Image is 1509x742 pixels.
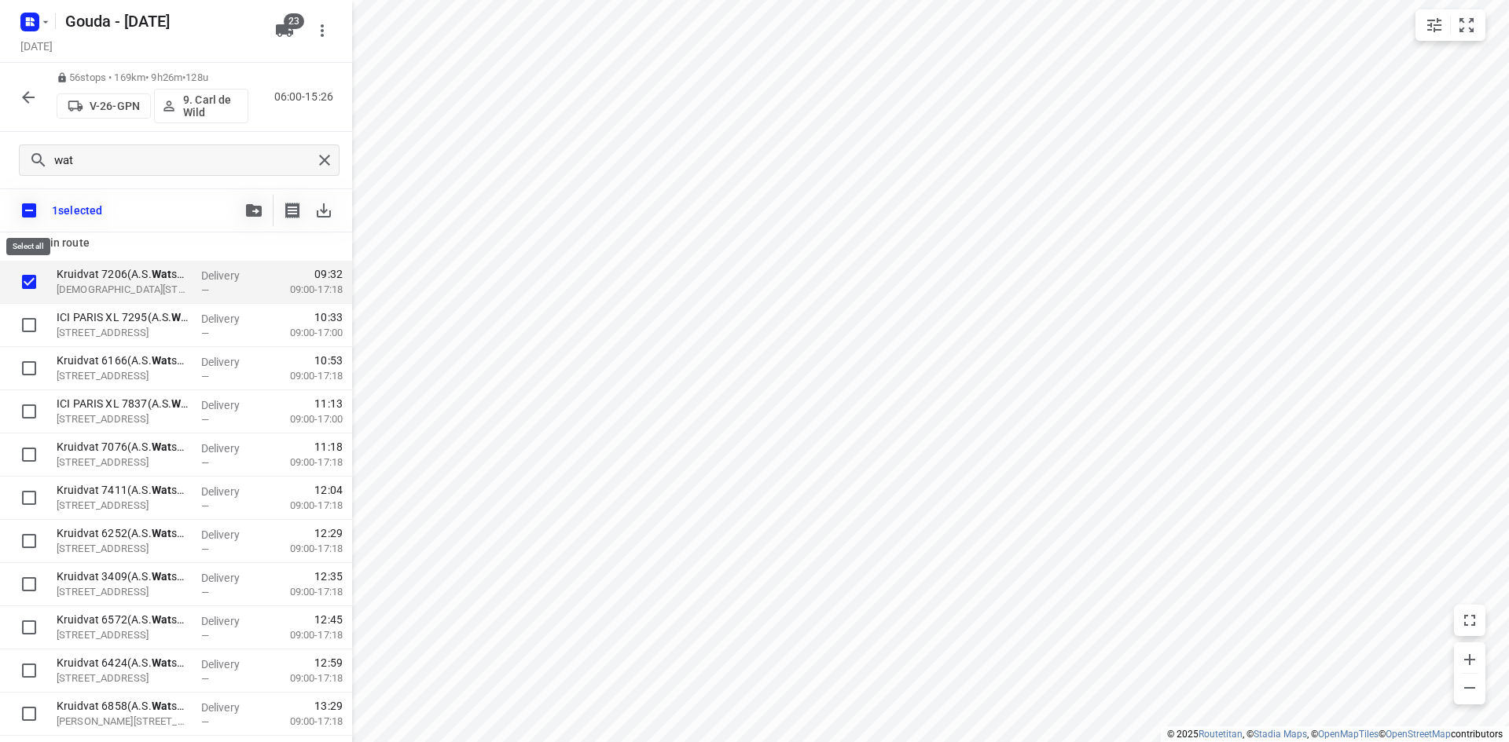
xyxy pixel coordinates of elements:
p: Delivery [201,397,259,413]
p: 09:00-17:18 [265,282,343,298]
p: 09:00-17:18 [265,368,343,384]
p: [STREET_ADDRESS] [57,498,189,514]
p: Delivery [201,656,259,672]
p: 09:00-17:18 [265,714,343,729]
p: Delivery [201,613,259,629]
span: — [201,716,209,728]
p: 9. Carl de Wild [183,93,241,119]
span: Select [13,482,45,514]
p: Molukkenstraat 75-77, 1095AX, Amsterdam, NL [57,541,189,557]
span: — [201,673,209,685]
span: 10:33 [314,309,343,325]
button: More [307,15,338,46]
a: OpenStreetMap [1386,729,1451,740]
p: Delivery [201,354,259,370]
b: Wat [152,268,171,280]
span: 09:32 [314,266,343,282]
p: ICI PARIS XL 7295(A.S. son - Actie ICI [GEOGRAPHIC_DATA]) [57,309,189,325]
p: Delivery [201,527,259,543]
span: 11:13 [314,396,343,411]
a: OpenMapTiles [1318,729,1379,740]
p: Jodenbreestraat 96B, 1011NS, Amsterdam, NL [57,282,189,298]
b: Wat [152,656,171,669]
span: • [182,71,185,83]
span: 11:18 [314,439,343,455]
p: 09:00-17:18 [265,627,343,643]
span: Select [13,439,45,470]
p: Javastraat 93, 1094HC, Amsterdam, NL [57,584,189,600]
span: 12:59 [314,655,343,671]
b: Wat [152,440,171,453]
p: Stops in route [19,235,333,251]
p: Kruidvat 6424(A.S. Watson - Actie Kruidvat) [57,655,189,671]
p: Eerste Oosterparkstraat 197, 1091HA, Amsterdam, NL [57,671,189,686]
b: Wat [152,354,171,367]
span: — [201,414,209,426]
b: Wat [152,484,171,496]
span: 12:29 [314,525,343,541]
span: Select [13,353,45,384]
span: 128u [185,71,208,83]
p: Kruidvat 6166(A.S. Watson - Actie Kruidvat) [57,353,189,368]
span: — [201,500,209,512]
span: — [201,457,209,469]
span: 12:35 [314,568,343,584]
p: Nieuwendijk 233, 1012MH, Amsterdam, NL [57,411,189,427]
span: — [201,543,209,555]
button: Fit zoom [1451,9,1482,41]
p: Kruidvat 6858(A.S. Watson - Actie Kruidvat) [57,698,189,714]
span: Select [13,396,45,427]
p: Delivery [201,484,259,499]
p: Delivery [201,440,259,456]
p: 06:00-15:26 [274,89,340,105]
span: Select [13,568,45,600]
p: 09:00-17:00 [265,411,343,427]
span: 12:04 [314,482,343,498]
input: Search stops within route [54,148,313,173]
p: 56 stops • 169km • 9h26m [57,71,248,86]
span: Select [13,612,45,643]
b: Wat [171,311,191,323]
span: 13:29 [314,698,343,714]
button: Map settings [1419,9,1450,41]
span: Select [13,266,45,298]
p: Kruidvat 7206(A.S. Watson - Actie Kruidvat) [57,266,189,282]
p: Van Woustraat 98-102, 1073LR, Amsterdam, NL [57,714,189,729]
p: Kruidvat 7076(A.S. son - [PERSON_NAME]) [57,439,189,455]
a: Stadia Maps [1254,729,1307,740]
b: Wat [152,613,171,626]
span: 23 [284,13,304,29]
span: — [201,587,209,598]
p: 09:00-17:18 [265,584,343,600]
p: 09:00-17:18 [265,671,343,686]
b: Wat [152,527,171,539]
b: Wat [171,397,191,410]
button: Print shipping label [277,195,308,226]
p: Dapperplein 62, 1093GS, Amsterdam, NL [57,627,189,643]
span: — [201,371,209,382]
span: — [201,327,209,339]
p: Delivery [201,311,259,327]
button: 23 [269,15,300,46]
span: 10:53 [314,353,343,368]
p: Leidsestraat 67, 1017NX, Amsterdam, NL [57,325,189,341]
button: 9. Carl de Wild [154,89,248,123]
span: Download stops [308,195,340,226]
span: Select [13,698,45,729]
li: © 2025 , © , © © contributors [1167,729,1503,740]
a: Routetitan [1199,729,1243,740]
p: Kruidvat 6572(A.S. Watson - Actie Kruidvat) [57,612,189,627]
p: V-26-GPN [90,100,140,112]
p: [STREET_ADDRESS] [57,455,189,470]
p: Delivery [201,570,259,586]
h5: Rename [59,9,263,34]
p: 09:00-17:18 [265,455,343,470]
p: Delivery [201,268,259,283]
p: 1 selected [52,204,102,217]
span: — [201,630,209,641]
span: Select [13,309,45,341]
div: small contained button group [1415,9,1485,41]
p: 09:00-17:18 [265,498,343,514]
p: ICI PARIS XL 7837(A.S. Watson - Actie ICI Paris) [57,396,189,411]
p: 09:00-17:18 [265,541,343,557]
